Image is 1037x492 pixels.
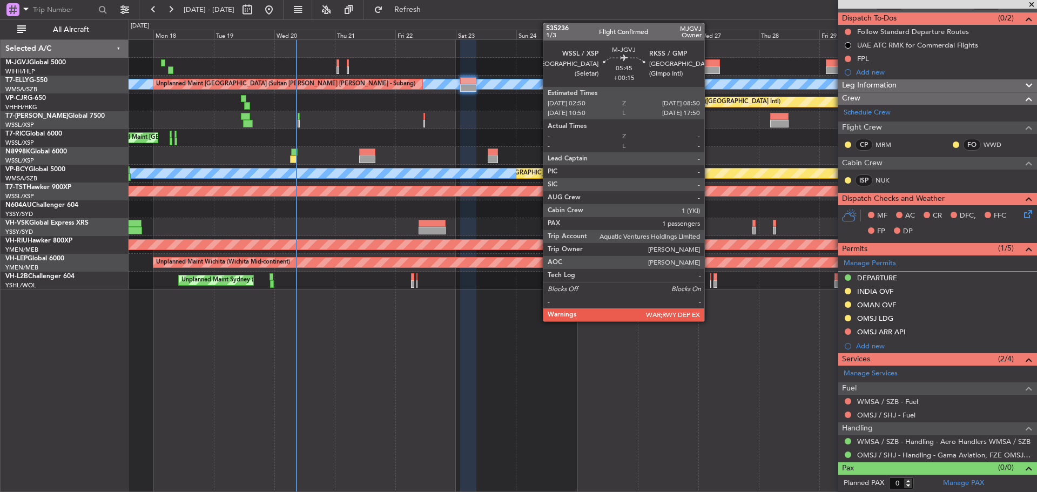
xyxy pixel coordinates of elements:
a: WSSL/XSP [5,192,34,200]
span: Permits [842,243,867,255]
div: Fri 22 [395,30,456,39]
label: Planned PAX [844,478,884,489]
div: [DATE] [131,22,149,31]
span: T7-ELLY [5,77,29,84]
span: Handling [842,422,873,435]
a: T7-[PERSON_NAME]Global 7500 [5,113,105,119]
span: Dispatch To-Dos [842,12,897,25]
span: MF [877,211,887,221]
div: Unplanned Maint Wichita (Wichita Mid-continent) [156,254,290,271]
span: VH-VSK [5,220,29,226]
span: T7-RIC [5,131,25,137]
a: YMEN/MEB [5,264,38,272]
a: N8998KGlobal 6000 [5,149,67,155]
span: Services [842,353,870,366]
span: AC [905,211,915,221]
div: INDIA OVF [857,287,893,296]
span: CR [933,211,942,221]
div: CP [855,139,873,151]
span: VP-BCY [5,166,29,173]
div: Wed 20 [274,30,335,39]
span: Pax [842,462,854,475]
a: VH-LEPGlobal 6000 [5,255,64,262]
a: Manage Services [844,368,898,379]
span: VH-L2B [5,273,28,280]
div: FPL [857,54,869,63]
div: Fri 29 [819,30,880,39]
span: T7-[PERSON_NAME] [5,113,68,119]
span: T7-TST [5,184,26,191]
a: VP-BCYGlobal 5000 [5,166,65,173]
a: WMSA/SZB [5,85,37,93]
a: VH-VSKGlobal Express XRS [5,220,89,226]
span: Dispatch Checks and Weather [842,193,945,205]
div: Add new [856,341,1032,351]
a: WWD [984,140,1008,150]
span: All Aircraft [28,26,114,33]
button: All Aircraft [12,21,117,38]
a: WSSL/XSP [5,121,34,129]
span: Cabin Crew [842,157,883,170]
a: YSHL/WOL [5,281,36,289]
div: OMAN OVF [857,300,896,309]
div: Add new [856,68,1032,77]
a: Manage PAX [943,478,984,489]
div: FO [963,139,981,151]
span: VP-CJR [5,95,28,102]
div: Sun 24 [516,30,577,39]
a: VH-L2BChallenger 604 [5,273,75,280]
a: WMSA / SZB - Fuel [857,397,918,406]
span: VH-LEP [5,255,28,262]
a: N604AUChallenger 604 [5,202,78,208]
span: (0/0) [998,462,1014,473]
span: Crew [842,92,860,105]
a: VH-RIUHawker 800XP [5,238,72,244]
span: [DATE] - [DATE] [184,5,234,15]
a: Manage Permits [844,258,896,269]
div: Thu 21 [335,30,395,39]
a: OMSJ / SHJ - Handling - Gama Aviation, FZE OMSJ / SHJ [857,450,1032,460]
a: YSSY/SYD [5,210,33,218]
a: T7-TSTHawker 900XP [5,184,71,191]
a: VP-CJRG-650 [5,95,46,102]
a: WMSA/SZB [5,174,37,183]
span: FP [877,226,885,237]
span: (2/4) [998,353,1014,365]
span: Refresh [385,6,430,14]
span: DFC, [960,211,976,221]
a: NUK [876,176,900,185]
div: Sat 23 [456,30,516,39]
div: Mon 25 [577,30,638,39]
input: Trip Number [33,2,95,18]
div: Follow Standard Departure Routes [857,27,969,36]
div: Thu 28 [759,30,819,39]
a: WSSL/XSP [5,139,34,147]
span: Leg Information [842,79,897,92]
div: Planned Maint [GEOGRAPHIC_DATA] ([GEOGRAPHIC_DATA] Intl) [600,94,780,110]
div: Unplanned Maint [GEOGRAPHIC_DATA] (Sultan [PERSON_NAME] [PERSON_NAME] - Subang) [156,76,415,92]
div: OMSJ ARR API [857,327,906,336]
a: WIHH/HLP [5,68,35,76]
button: Refresh [369,1,434,18]
span: DP [903,226,913,237]
a: YSSY/SYD [5,228,33,236]
a: YMEN/MEB [5,246,38,254]
span: M-JGVJ [5,59,29,66]
span: N8998K [5,149,30,155]
a: WMSA / SZB - Handling - Aero Handlers WMSA / SZB [857,437,1031,446]
div: Mon 18 [153,30,214,39]
span: N604AU [5,202,32,208]
div: Unplanned Maint Sydney ([PERSON_NAME] Intl) [181,272,314,288]
div: ISP [855,174,873,186]
span: (1/5) [998,242,1014,254]
span: (0/2) [998,12,1014,24]
div: Tue 19 [214,30,274,39]
a: OMSJ / SHJ - Fuel [857,410,915,420]
span: Flight Crew [842,122,882,134]
span: Fuel [842,382,857,395]
div: Planned Maint [GEOGRAPHIC_DATA] ([GEOGRAPHIC_DATA] Intl) [459,165,639,181]
a: Schedule Crew [844,107,891,118]
a: T7-ELLYG-550 [5,77,48,84]
span: VH-RIU [5,238,28,244]
a: WSSL/XSP [5,157,34,165]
